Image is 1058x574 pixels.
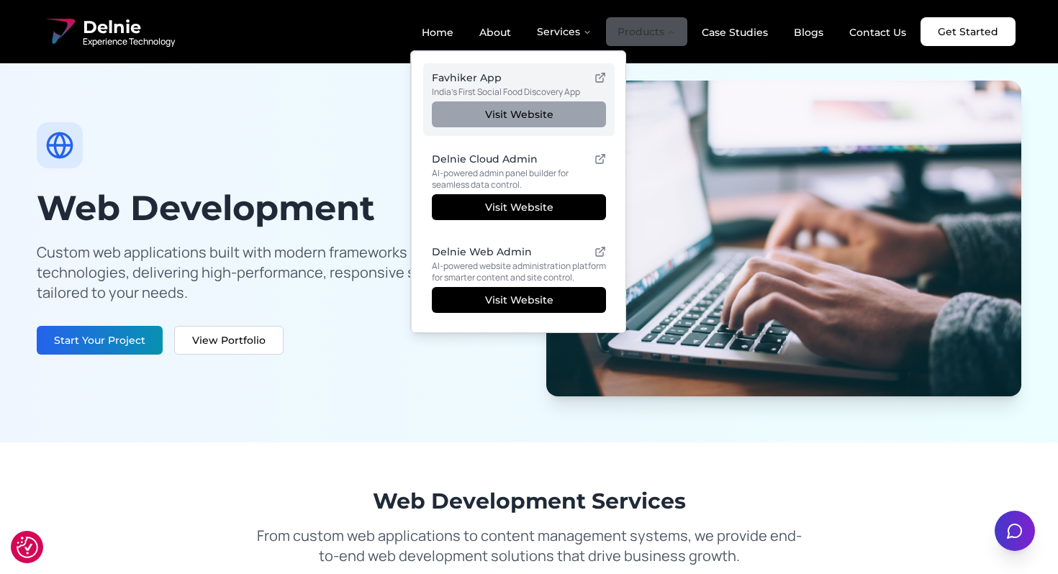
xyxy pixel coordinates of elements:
[838,20,918,45] a: Contact Us
[423,145,615,229] a: Delnie Cloud AdminAI-powered admin panel builder for seamless data control.Visit Website
[690,20,779,45] a: Case Studies
[411,51,627,334] div: Products
[37,488,1021,514] h2: Web Development Services
[17,537,38,558] button: Cookie Settings
[423,63,615,136] a: Favhiker AppIndia's First Social Food Discovery AppVisit Website
[432,154,538,164] div: Delnie Cloud Admin
[782,20,835,45] a: Blogs
[17,537,38,558] img: Revisit consent button
[432,247,532,257] div: Delnie Web Admin
[432,86,606,99] p: India's First Social Food Discovery App
[423,237,615,322] a: Delnie Web AdminAI-powered website administration platform for smarter content and site control.V...
[606,17,687,46] button: Products
[37,191,512,225] h1: Web Development
[83,36,175,47] span: Experience Technology
[432,287,606,313] a: Visit Website
[83,16,175,39] span: Delnie
[432,168,606,191] p: AI-powered admin panel builder for seamless data control.
[432,260,606,284] p: AI-powered website administration platform for smarter content and site control.
[921,17,1016,46] a: Get Started
[37,326,163,355] a: Start Your Project
[410,17,918,46] nav: Main
[410,20,465,45] a: Home
[468,20,523,45] a: About
[432,194,606,220] a: Visit Website
[253,526,805,566] p: From custom web applications to content management systems, we provide end-to-end web development...
[432,73,502,83] div: Favhiker App
[42,14,77,49] img: Delnie Logo
[42,14,175,49] a: Delnie Logo Full
[432,101,606,127] a: Visit Website
[995,511,1035,551] button: Open chat
[546,81,1021,396] img: Web Development
[174,326,284,355] a: View Portfolio
[525,17,603,46] button: Services
[37,242,512,303] p: Custom web applications built with modern frameworks and technologies, delivering high-performanc...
